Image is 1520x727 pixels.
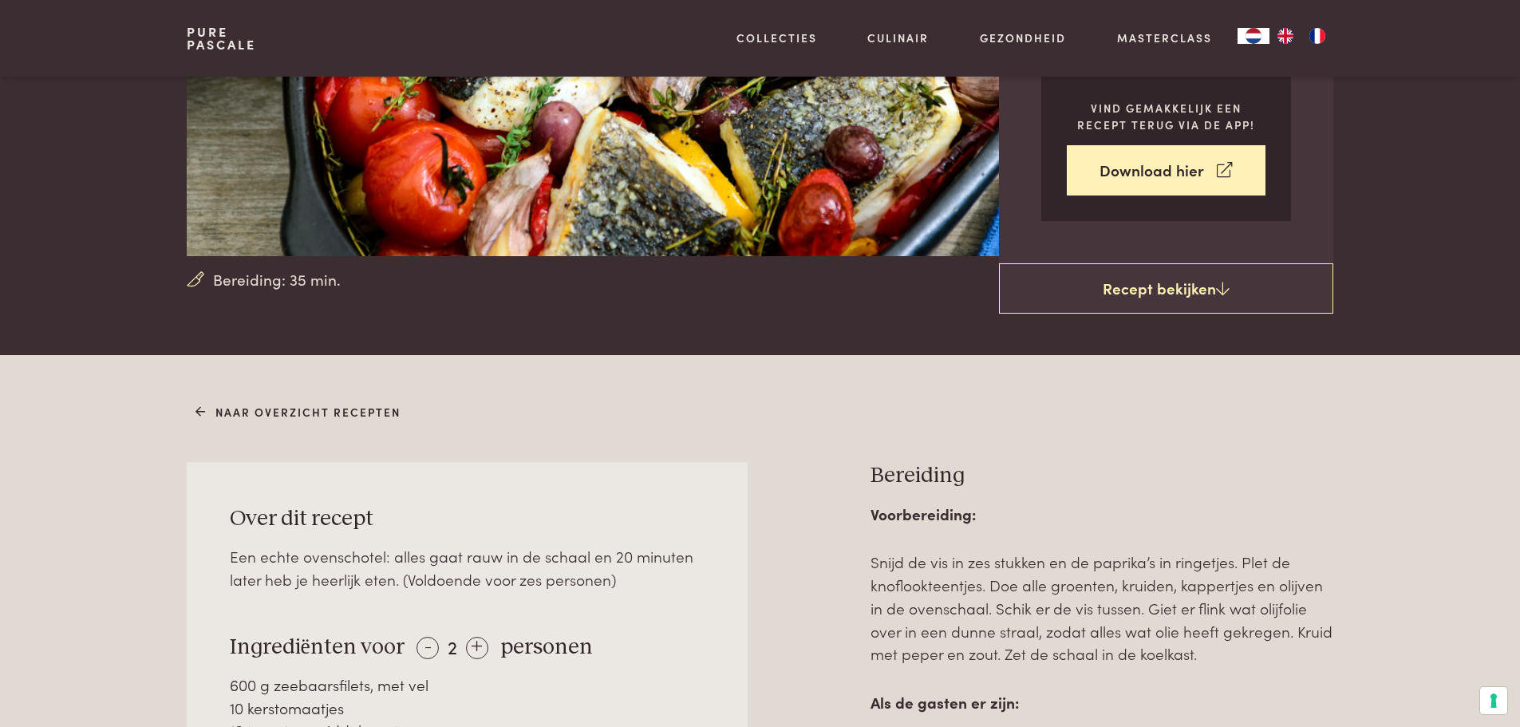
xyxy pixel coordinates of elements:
[466,637,488,659] div: +
[195,404,401,421] a: Naar overzicht recepten
[1269,28,1333,44] ul: Language list
[871,462,1333,490] h3: Bereiding
[871,691,1019,713] strong: Als de gasten er zijn:
[1301,28,1333,44] a: FR
[1269,28,1301,44] a: EN
[1117,30,1212,46] a: Masterclass
[417,637,439,659] div: -
[230,636,405,658] span: Ingrediënten voor
[1067,100,1265,132] p: Vind gemakkelijk een recept terug via de app!
[999,263,1333,314] a: Recept bekijken
[230,697,705,720] div: 10 kerstomaatjes
[867,30,929,46] a: Culinair
[1238,28,1269,44] div: Language
[1067,145,1265,196] a: Download hier
[213,268,341,291] span: Bereiding: 35 min.
[230,505,705,533] h3: Over dit recept
[230,674,705,697] div: 600 g zeebaarsfilets, met vel
[187,26,256,51] a: PurePascale
[230,545,705,591] div: Een echte ovenschotel: alles gaat rauw in de schaal en 20 minuten later heb je heerlijk eten. (Vo...
[1238,28,1333,44] aside: Language selected: Nederlands
[1480,687,1507,714] button: Uw voorkeuren voor toestemming voor trackingtechnologieën
[871,551,1333,665] p: Snijd de vis in zes stukken en de paprika’s in ringetjes. Plet de knoflookteentjes. Doe alle groe...
[448,633,457,659] span: 2
[871,503,976,524] strong: Voorbereiding:
[500,636,593,658] span: personen
[980,30,1066,46] a: Gezondheid
[1238,28,1269,44] a: NL
[736,30,817,46] a: Collecties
